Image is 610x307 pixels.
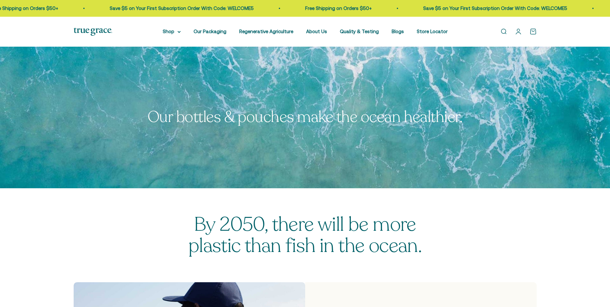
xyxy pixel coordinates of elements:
[419,5,486,11] a: Free Shipping on Orders $50+
[148,107,462,127] split-lines: Our bottles & pouches make the ocean healthier.
[392,29,404,34] a: Blogs
[163,28,181,35] summary: Shop
[417,29,448,34] a: Store Locator
[306,29,327,34] a: About Us
[340,29,379,34] a: Quality & Testing
[105,5,172,11] a: Free Shipping on Orders $50+
[223,5,368,12] p: Save $5 on Your First Subscription Order With Code: WELCOME5
[239,29,293,34] a: Regenerative Agriculture
[194,29,226,34] a: Our Packaging
[180,214,431,256] p: By 2050, there will be more plastic than fish in the ocean.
